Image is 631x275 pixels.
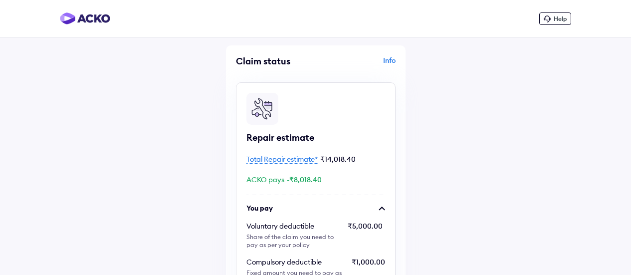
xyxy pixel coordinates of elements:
[246,175,284,184] span: ACKO pays
[60,12,110,24] img: horizontal-gradient.png
[246,132,385,144] div: Repair estimate
[246,155,318,164] span: Total Repair estimate*
[318,55,396,74] div: Info
[236,55,313,67] div: Claim status
[287,175,322,184] span: -₹8,018.40
[320,155,356,164] span: ₹14,018.40
[554,15,567,22] span: Help
[246,203,273,213] div: You pay
[348,222,383,231] span: ₹5,000.00
[246,233,344,249] div: Share of the claim you need to pay as per your policy
[246,221,344,231] div: Voluntary deductible
[246,257,344,267] div: Compulsory deductible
